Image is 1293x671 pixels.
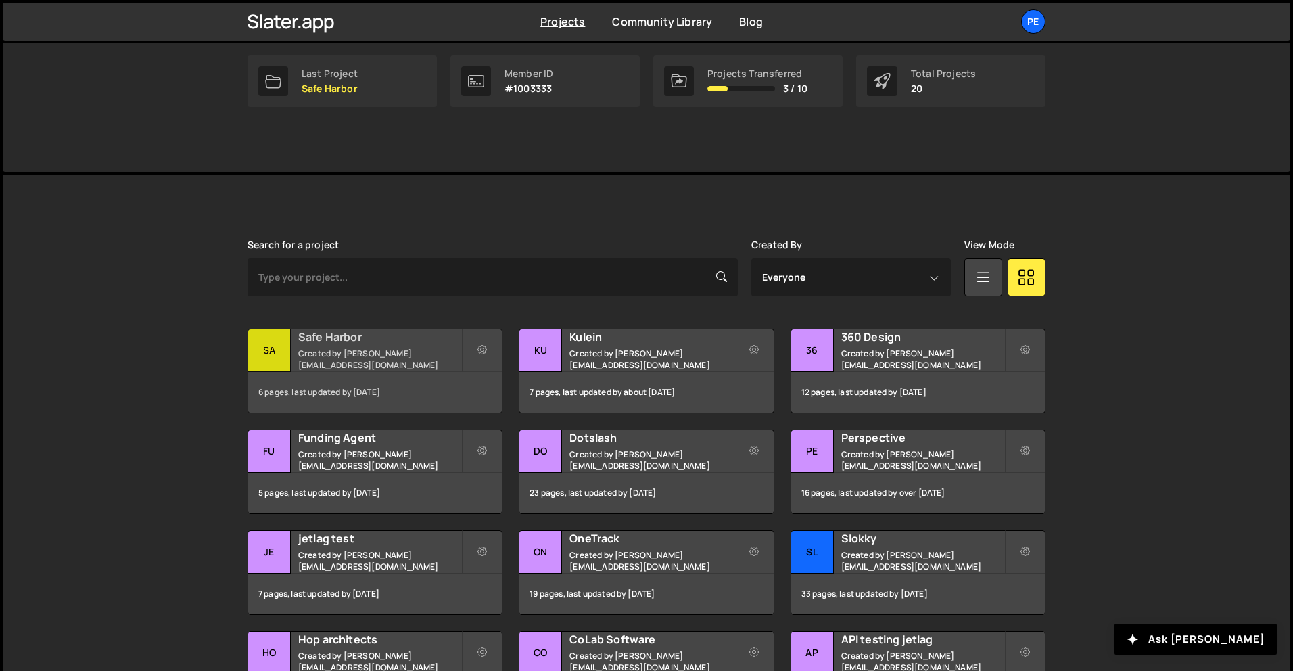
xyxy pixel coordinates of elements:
[791,329,834,372] div: 36
[248,329,502,413] a: Sa Safe Harbor Created by [PERSON_NAME][EMAIL_ADDRESS][DOMAIN_NAME] 6 pages, last updated by [DATE]
[248,430,291,473] div: Fu
[569,448,732,471] small: Created by [PERSON_NAME][EMAIL_ADDRESS][DOMAIN_NAME]
[569,632,732,647] h2: CoLab Software
[569,430,732,445] h2: Dotslash
[841,348,1004,371] small: Created by [PERSON_NAME][EMAIL_ADDRESS][DOMAIN_NAME]
[791,372,1045,413] div: 12 pages, last updated by [DATE]
[751,239,803,250] label: Created By
[298,448,461,471] small: Created by [PERSON_NAME][EMAIL_ADDRESS][DOMAIN_NAME]
[911,83,976,94] p: 20
[248,258,738,296] input: Type your project...
[519,329,562,372] div: Ku
[911,68,976,79] div: Total Projects
[298,632,461,647] h2: Hop architects
[739,14,763,29] a: Blog
[248,239,339,250] label: Search for a project
[298,348,461,371] small: Created by [PERSON_NAME][EMAIL_ADDRESS][DOMAIN_NAME]
[519,372,773,413] div: 7 pages, last updated by about [DATE]
[298,329,461,344] h2: Safe Harbor
[519,531,562,574] div: On
[791,531,834,574] div: Sl
[302,68,358,79] div: Last Project
[540,14,585,29] a: Projects
[964,239,1014,250] label: View Mode
[841,531,1004,546] h2: Slokky
[248,574,502,614] div: 7 pages, last updated by [DATE]
[569,531,732,546] h2: OneTrack
[569,348,732,371] small: Created by [PERSON_NAME][EMAIL_ADDRESS][DOMAIN_NAME]
[841,632,1004,647] h2: API testing jetlag
[248,530,502,615] a: je jetlag test Created by [PERSON_NAME][EMAIL_ADDRESS][DOMAIN_NAME] 7 pages, last updated by [DATE]
[298,430,461,445] h2: Funding Agent
[841,448,1004,471] small: Created by [PERSON_NAME][EMAIL_ADDRESS][DOMAIN_NAME]
[707,68,807,79] div: Projects Transferred
[791,473,1045,513] div: 16 pages, last updated by over [DATE]
[841,549,1004,572] small: Created by [PERSON_NAME][EMAIL_ADDRESS][DOMAIN_NAME]
[248,531,291,574] div: je
[791,574,1045,614] div: 33 pages, last updated by [DATE]
[504,83,553,94] p: #1003333
[248,55,437,107] a: Last Project Safe Harbor
[791,430,1045,514] a: Pe Perspective Created by [PERSON_NAME][EMAIL_ADDRESS][DOMAIN_NAME] 16 pages, last updated by ove...
[248,329,291,372] div: Sa
[504,68,553,79] div: Member ID
[791,430,834,473] div: Pe
[783,83,807,94] span: 3 / 10
[298,531,461,546] h2: jetlag test
[248,473,502,513] div: 5 pages, last updated by [DATE]
[519,473,773,513] div: 23 pages, last updated by [DATE]
[248,430,502,514] a: Fu Funding Agent Created by [PERSON_NAME][EMAIL_ADDRESS][DOMAIN_NAME] 5 pages, last updated by [D...
[569,549,732,572] small: Created by [PERSON_NAME][EMAIL_ADDRESS][DOMAIN_NAME]
[519,574,773,614] div: 19 pages, last updated by [DATE]
[302,83,358,94] p: Safe Harbor
[519,329,774,413] a: Ku Kulein Created by [PERSON_NAME][EMAIL_ADDRESS][DOMAIN_NAME] 7 pages, last updated by about [DATE]
[519,430,774,514] a: Do Dotslash Created by [PERSON_NAME][EMAIL_ADDRESS][DOMAIN_NAME] 23 pages, last updated by [DATE]
[791,530,1045,615] a: Sl Slokky Created by [PERSON_NAME][EMAIL_ADDRESS][DOMAIN_NAME] 33 pages, last updated by [DATE]
[1021,9,1045,34] a: Pe
[248,372,502,413] div: 6 pages, last updated by [DATE]
[569,329,732,344] h2: Kulein
[841,430,1004,445] h2: Perspective
[841,329,1004,344] h2: 360 Design
[1114,624,1277,655] button: Ask [PERSON_NAME]
[612,14,712,29] a: Community Library
[298,549,461,572] small: Created by [PERSON_NAME][EMAIL_ADDRESS][DOMAIN_NAME]
[519,530,774,615] a: On OneTrack Created by [PERSON_NAME][EMAIL_ADDRESS][DOMAIN_NAME] 19 pages, last updated by [DATE]
[791,329,1045,413] a: 36 360 Design Created by [PERSON_NAME][EMAIL_ADDRESS][DOMAIN_NAME] 12 pages, last updated by [DATE]
[519,430,562,473] div: Do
